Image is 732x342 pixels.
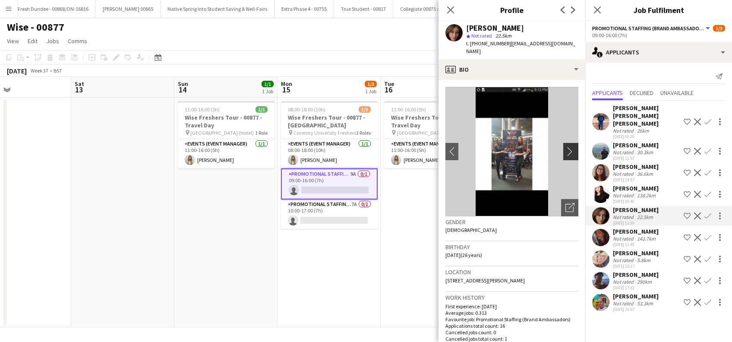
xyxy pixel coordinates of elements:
button: Fresh Dundee - 00868/ON-16816 [11,0,96,17]
div: Not rated [613,214,635,220]
div: [PERSON_NAME] [613,206,659,214]
div: 1 Job [262,88,273,95]
span: Jobs [46,37,59,45]
h3: Job Fulfilment [585,4,732,16]
div: Bio [439,59,585,80]
span: [GEOGRAPHIC_DATA] (Hotel) [190,130,254,136]
app-card-role: Events (Event Manager)1/111:00-16:00 (5h)[PERSON_NAME] [178,139,274,168]
div: [PERSON_NAME] [613,141,659,149]
h3: Location [445,268,578,276]
p: First experience: [DATE] [445,303,578,310]
app-card-role: Promotional Staffing (Brand Ambassadors)9A0/109:00-16:00 (7h) [281,168,378,199]
button: True Student - 00817 [334,0,393,17]
app-card-role: Events (Event Manager)1/108:00-18:00 (10h)[PERSON_NAME] [281,139,378,168]
div: 138.2km [635,192,657,199]
span: Declined [630,90,653,96]
h1: Wise - 00877 [7,21,64,34]
div: Not rated [613,192,635,199]
app-card-role: Promotional Staffing (Brand Ambassadors)7A0/110:00-17:00 (7h) [281,199,378,229]
div: 09:00-16:00 (7h) [592,32,725,38]
div: [DATE] 09:40 [613,199,659,204]
div: [DATE] 10:57 [613,307,659,312]
div: Not rated [613,279,635,285]
span: Sat [75,80,84,88]
a: Edit [24,35,41,47]
h3: Work history [445,294,578,301]
span: 14 [177,85,188,95]
span: Week 37 [28,67,50,74]
img: Crew avatar or photo [445,87,578,216]
div: Open photos pop-in [561,199,578,216]
button: [PERSON_NAME] 00865 [96,0,161,17]
div: [PERSON_NAME] [613,249,659,257]
div: [PERSON_NAME] [PERSON_NAME] [PERSON_NAME] [613,104,680,127]
div: 53.3km [635,300,655,307]
span: Coventry University Freshers [293,130,356,136]
h3: Profile [439,4,585,16]
div: 26km [635,127,651,134]
div: 22.5km [635,214,655,220]
span: Promotional Staffing (Brand Ambassadors) [592,25,704,32]
app-job-card: 11:00-16:00 (5h)1/1Wise Freshers Tour - 00877 - Travel Day [GEOGRAPHIC_DATA] (Hotel)1 RoleEvents ... [178,101,274,168]
span: 1/3 [365,81,377,87]
span: Unavailable [660,90,694,96]
div: 08:00-18:00 (10h)1/3Wise Freshers Tour - 00877 - [GEOGRAPHIC_DATA] Coventry University Freshers3 ... [281,101,378,229]
div: BST [54,67,62,74]
p: Favourite job: Promotional Staffing (Brand Ambassadors) [445,316,578,323]
div: 36.6km [635,171,655,177]
span: 1/3 [359,106,371,113]
span: 1/1 [256,106,268,113]
div: [PERSON_NAME] [613,163,659,171]
button: Native Spring Into Student Saving & Well-Fairs [161,0,274,17]
span: [STREET_ADDRESS][PERSON_NAME] [445,277,525,284]
div: [DATE] [7,66,27,75]
div: [PERSON_NAME] [613,292,659,300]
h3: Wise Freshers Tour - 00877 - [GEOGRAPHIC_DATA] [281,114,378,129]
p: Cancelled jobs count: 0 [445,329,578,336]
span: 1/3 [713,25,725,32]
div: [DATE] 11:48 [613,242,659,247]
span: Applicants [592,90,623,96]
button: Promotional Staffing (Brand Ambassadors) [592,25,711,32]
span: | [EMAIL_ADDRESS][DOMAIN_NAME] [466,40,575,54]
button: Collegiate 00875 and ON-16346 [393,0,476,17]
div: [PERSON_NAME] [613,184,659,192]
span: [DEMOGRAPHIC_DATA] [445,227,497,233]
div: [DATE] 17:51 [613,285,659,291]
p: Applications total count: 16 [445,323,578,329]
h3: Wise Freshers Tour - 00877 - Travel Day [178,114,274,129]
div: Not rated [613,127,635,134]
button: Extra Phase 4 - 00755 [274,0,334,17]
span: Mon [281,80,292,88]
span: Comms [68,37,87,45]
span: 22.5km [494,32,513,39]
span: 15 [280,85,292,95]
span: 1/1 [262,81,274,87]
h3: Birthday [445,243,578,251]
a: View [3,35,22,47]
div: Applicants [585,42,732,63]
div: 30.3km [635,149,655,155]
div: 290km [635,279,653,285]
div: [DATE] 13:30 [613,220,659,226]
app-job-card: 11:00-16:00 (5h)1/1Wise Freshers Tour - 00877 - Travel Day [GEOGRAPHIC_DATA] (Hotel)1 RoleEvents ... [384,101,481,168]
div: Not rated [613,149,635,155]
div: Not rated [613,257,635,263]
p: Average jobs: 0.313 [445,310,578,316]
div: [DATE] 00:20 [613,134,680,139]
h3: Wise Freshers Tour - 00877 - Travel Day [384,114,481,129]
span: [GEOGRAPHIC_DATA] (Hotel) [397,130,460,136]
span: 13 [73,85,84,95]
div: 143.7km [635,235,657,242]
div: Not rated [613,300,635,307]
span: 16 [383,85,394,95]
span: View [7,37,19,45]
div: [DATE] 11:57 [613,155,659,161]
div: 5.8km [635,257,652,263]
div: [DATE] 14:57 [613,177,659,183]
span: Sun [178,80,188,88]
a: Comms [64,35,91,47]
p: Cancelled jobs total count: 1 [445,336,578,342]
